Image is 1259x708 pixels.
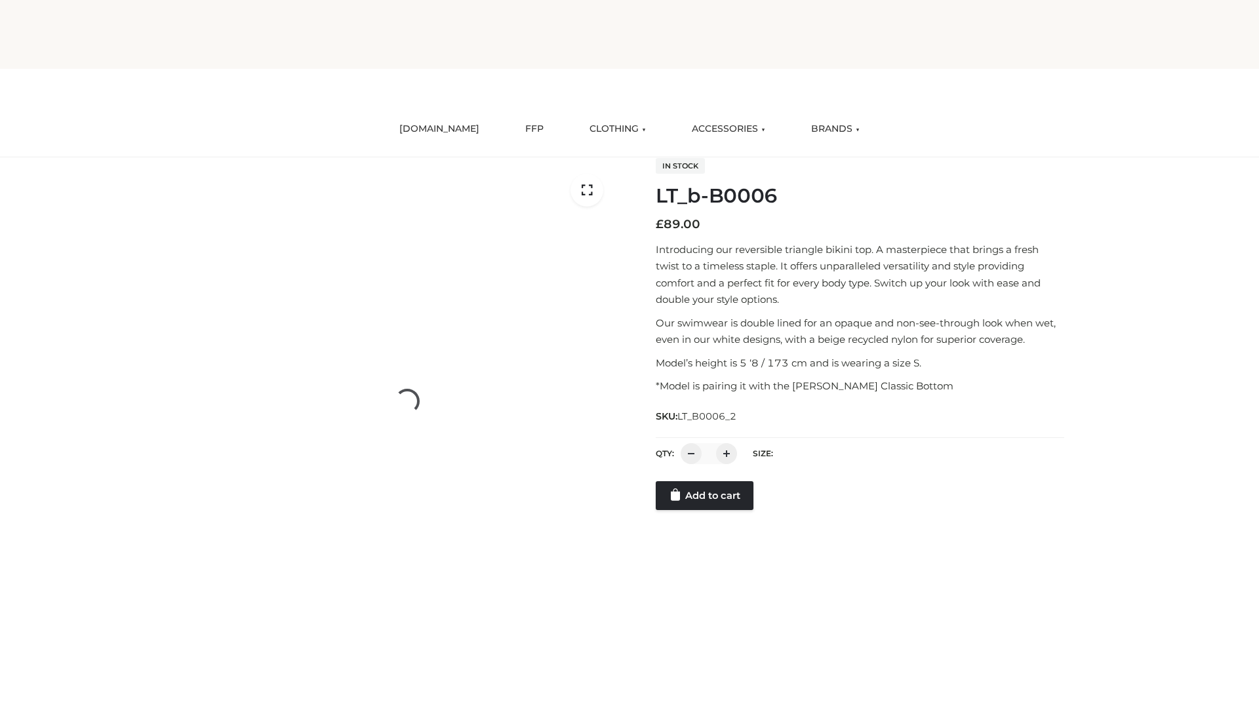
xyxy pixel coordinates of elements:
a: [DOMAIN_NAME] [390,115,489,144]
span: SKU: [656,408,738,424]
bdi: 89.00 [656,217,700,231]
a: Add to cart [656,481,753,510]
h1: LT_b-B0006 [656,184,1064,208]
label: Size: [753,448,773,458]
a: BRANDS [801,115,869,144]
span: In stock [656,158,705,174]
a: ACCESSORIES [682,115,775,144]
p: *Model is pairing it with the [PERSON_NAME] Classic Bottom [656,378,1064,395]
a: CLOTHING [580,115,656,144]
p: Our swimwear is double lined for an opaque and non-see-through look when wet, even in our white d... [656,315,1064,348]
label: QTY: [656,448,674,458]
span: £ [656,217,664,231]
a: FFP [515,115,553,144]
span: LT_B0006_2 [677,410,736,422]
p: Model’s height is 5 ‘8 / 173 cm and is wearing a size S. [656,355,1064,372]
p: Introducing our reversible triangle bikini top. A masterpiece that brings a fresh twist to a time... [656,241,1064,308]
